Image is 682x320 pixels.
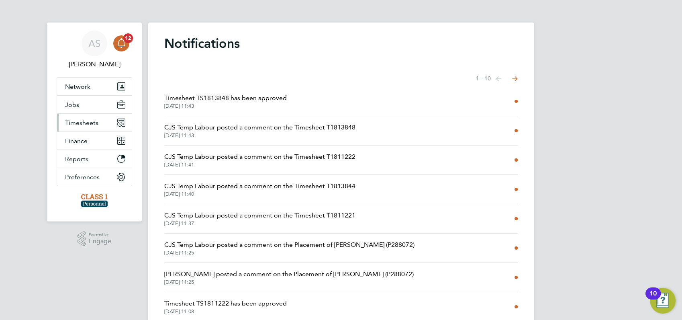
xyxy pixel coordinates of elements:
[164,152,355,162] span: CJS Temp Labour posted a comment on the Timesheet T1811222
[89,231,111,238] span: Powered by
[57,96,132,113] button: Jobs
[164,123,355,132] span: CJS Temp Labour posted a comment on the Timesheet T1813848
[164,279,414,285] span: [DATE] 11:25
[164,269,414,285] a: [PERSON_NAME] posted a comment on the Placement of [PERSON_NAME] (P288072)[DATE] 11:25
[164,299,287,308] span: Timesheet TS1811222 has been approved
[113,31,129,56] a: 12
[57,168,132,186] button: Preferences
[81,194,108,207] img: class1personnel-logo-retina.png
[123,33,133,43] span: 12
[164,299,287,315] a: Timesheet TS1811222 has been approved[DATE] 11:08
[164,269,414,279] span: [PERSON_NAME] posted a comment on the Placement of [PERSON_NAME] (P288072)
[164,240,415,250] span: CJS Temp Labour posted a comment on the Placement of [PERSON_NAME] (P288072)
[164,93,287,109] a: Timesheet TS1813848 has been approved[DATE] 11:43
[164,181,355,197] a: CJS Temp Labour posted a comment on the Timesheet T1813844[DATE] 11:40
[57,132,132,150] button: Finance
[57,194,132,207] a: Go to home page
[57,78,132,95] button: Network
[57,114,132,131] button: Timesheets
[164,132,355,139] span: [DATE] 11:43
[47,23,142,222] nav: Main navigation
[476,71,518,87] nav: Select page of notifications list
[164,211,355,220] span: CJS Temp Labour posted a comment on the Timesheet T1811221
[649,293,657,304] div: 10
[164,240,415,256] a: CJS Temp Labour posted a comment on the Placement of [PERSON_NAME] (P288072)[DATE] 11:25
[57,150,132,168] button: Reports
[65,137,88,145] span: Finance
[57,59,132,69] span: Angela Sabaroche
[65,83,90,90] span: Network
[164,308,287,315] span: [DATE] 11:08
[476,75,491,83] span: 1 - 10
[78,231,112,246] a: Powered byEngage
[164,211,355,227] a: CJS Temp Labour posted a comment on the Timesheet T1811221[DATE] 11:37
[164,162,355,168] span: [DATE] 11:41
[164,152,355,168] a: CJS Temp Labour posted a comment on the Timesheet T1811222[DATE] 11:41
[65,173,100,181] span: Preferences
[650,288,676,314] button: Open Resource Center, 10 new notifications
[88,38,100,49] span: AS
[57,31,132,69] a: AS[PERSON_NAME]
[164,103,287,109] span: [DATE] 11:43
[65,101,79,109] span: Jobs
[164,123,355,139] a: CJS Temp Labour posted a comment on the Timesheet T1813848[DATE] 11:43
[89,238,111,245] span: Engage
[65,155,88,163] span: Reports
[164,191,355,197] span: [DATE] 11:40
[164,93,287,103] span: Timesheet TS1813848 has been approved
[65,119,98,127] span: Timesheets
[164,181,355,191] span: CJS Temp Labour posted a comment on the Timesheet T1813844
[164,220,355,227] span: [DATE] 11:37
[164,250,415,256] span: [DATE] 11:25
[164,35,518,51] h1: Notifications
